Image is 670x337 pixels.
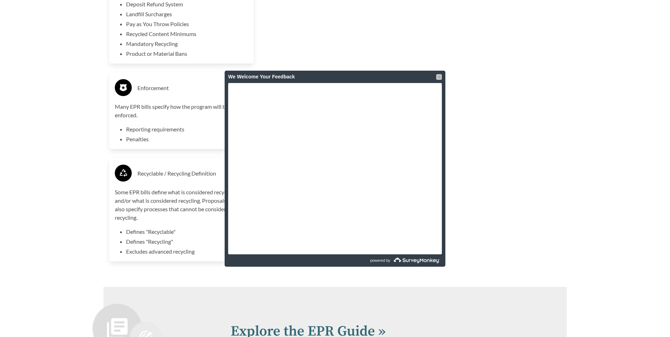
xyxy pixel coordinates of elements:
[126,40,249,48] li: Mandatory Recycling
[126,237,249,246] li: Defines "Recycling"
[126,227,249,236] li: Defines "Recyclable"
[336,254,442,267] a: powered by
[126,10,249,18] li: Landfill Surcharges
[126,125,249,134] li: Reporting requirements
[126,49,249,58] li: Product or Material Bans
[115,102,249,119] p: Many EPR bills specify how the program will be enforced.
[228,71,442,83] div: We Welcome Your Feedback
[126,135,249,143] li: Penalties
[115,188,249,222] p: Some EPR bills define what is considered recyclable and/or what is considered recycling. Proposal...
[126,20,249,28] li: Pay as You Throw Policies
[137,82,249,94] h3: Enforcement
[370,254,390,267] span: powered by
[126,247,249,256] li: Excludes advanced recycling
[137,168,249,179] h3: Recyclable / Recycling Definition
[126,30,249,38] li: Recycled Content Minimums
